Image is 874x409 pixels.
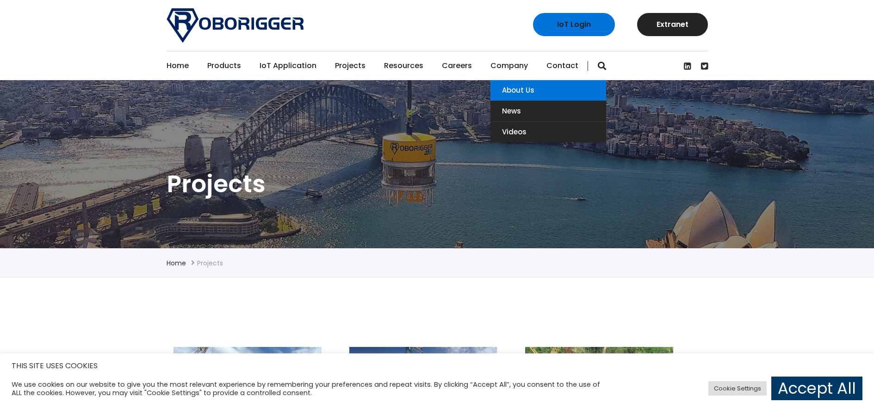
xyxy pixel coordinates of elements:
a: Home [167,51,189,80]
a: About Us [490,80,606,101]
a: IoT Login [533,13,615,36]
li: Projects [197,258,223,269]
a: Extranet [637,13,708,36]
a: Contact [546,51,578,80]
a: Accept All [771,377,862,400]
a: Company [490,51,528,80]
h1: Projects [167,168,708,200]
a: Home [167,258,186,268]
a: News [490,101,606,121]
a: Resources [384,51,423,80]
img: Roborigger [167,8,304,43]
a: Products [207,51,241,80]
a: IoT Application [260,51,316,80]
a: Projects [335,51,366,80]
h5: THIS SITE USES COOKIES [12,360,862,372]
div: We use cookies on our website to give you the most relevant experience by remembering your prefer... [12,380,607,397]
a: Videos [490,122,606,142]
a: Careers [442,51,472,80]
a: Cookie Settings [708,381,767,396]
